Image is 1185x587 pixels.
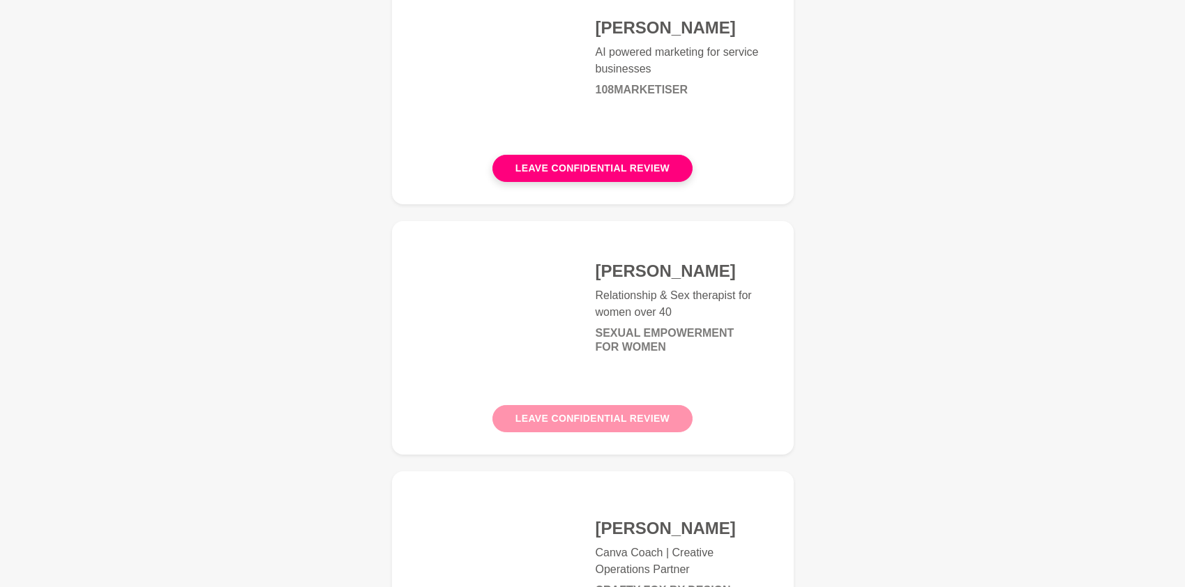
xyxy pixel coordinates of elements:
[492,405,693,432] button: Leave confidential review
[596,83,760,97] h6: 108Marketiser
[596,261,760,282] h4: [PERSON_NAME]
[392,221,794,455] a: [PERSON_NAME]Relationship & Sex therapist for women over 40Sexual Empowerment for WomenLeave conf...
[596,544,760,578] p: Canva Coach | Creative Operations Partner
[596,287,760,321] p: Relationship & Sex therapist for women over 40
[492,155,693,182] button: Leave confidential review
[596,518,760,539] h4: [PERSON_NAME]
[596,44,760,77] p: AI powered marketing for service businesses
[596,326,760,354] h6: Sexual Empowerment for Women
[596,17,760,38] h4: [PERSON_NAME]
